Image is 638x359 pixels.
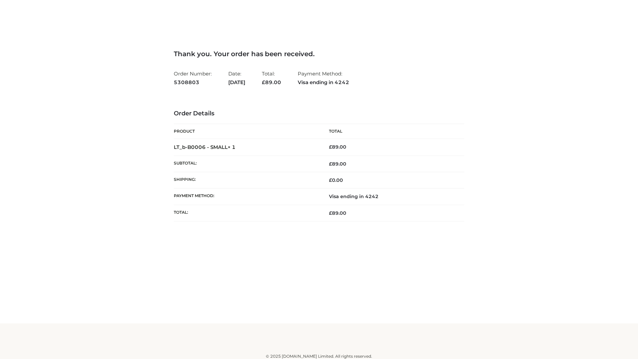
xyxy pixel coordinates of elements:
th: Payment method: [174,188,319,205]
span: £ [329,177,332,183]
bdi: 0.00 [329,177,343,183]
th: Total: [174,205,319,221]
span: £ [329,210,332,216]
span: 89.00 [329,210,346,216]
th: Total [319,124,464,139]
h3: Order Details [174,110,464,117]
strong: LT_b-B0006 - SMALL [174,144,236,150]
strong: 5308803 [174,78,212,87]
span: 89.00 [329,161,346,167]
span: £ [329,161,332,167]
li: Total: [262,68,281,88]
li: Payment Method: [298,68,349,88]
bdi: 89.00 [329,144,346,150]
h3: Thank you. Your order has been received. [174,50,464,58]
th: Product [174,124,319,139]
strong: Visa ending in 4242 [298,78,349,87]
span: £ [329,144,332,150]
th: Subtotal: [174,156,319,172]
strong: × 1 [228,144,236,150]
td: Visa ending in 4242 [319,188,464,205]
strong: [DATE] [228,78,245,87]
li: Order Number: [174,68,212,88]
th: Shipping: [174,172,319,188]
span: 89.00 [262,79,281,85]
li: Date: [228,68,245,88]
span: £ [262,79,265,85]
